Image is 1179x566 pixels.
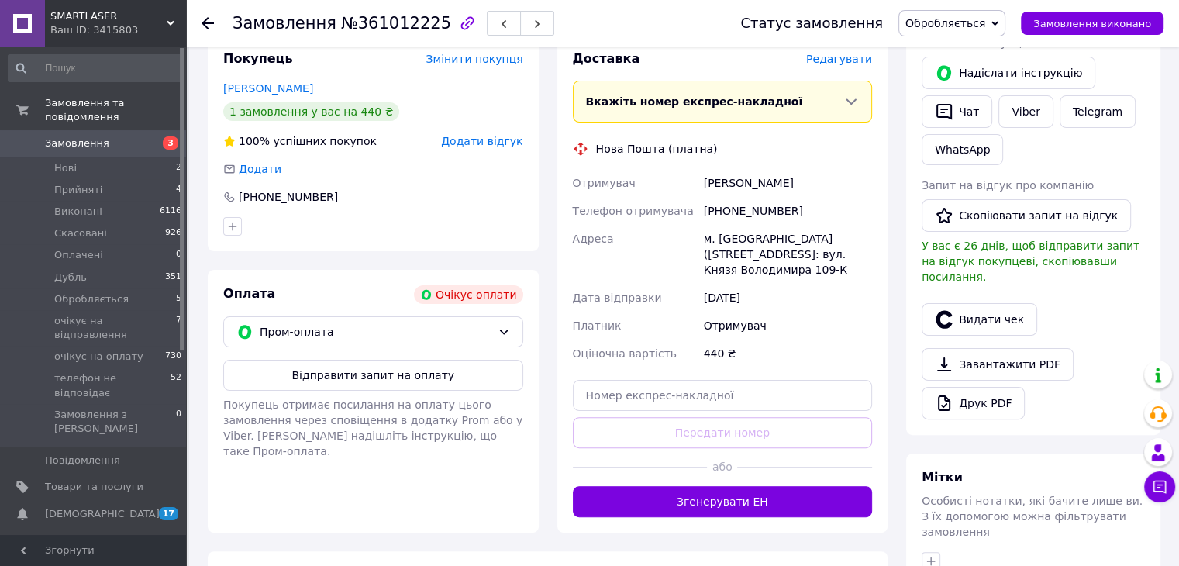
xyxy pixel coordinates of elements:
span: очікує на оплату [54,350,143,364]
a: Завантажити PDF [922,348,1074,381]
div: [DATE] [701,284,875,312]
span: Дубль [54,271,87,285]
a: WhatsApp [922,134,1003,165]
span: Змінити покупця [426,53,523,65]
span: 351 [165,271,181,285]
span: 100% [239,135,270,147]
span: Замовлення [233,14,336,33]
span: Особисті нотатки, які бачите лише ви. З їх допомогою можна фільтрувати замовлення [922,495,1143,538]
span: Нові [54,161,77,175]
span: Показники роботи компанії [45,533,143,561]
span: Мітки [922,470,963,485]
button: Чат з покупцем [1144,471,1175,502]
span: Пром-оплата [260,323,491,340]
span: телефон не відповідає [54,371,171,399]
div: Повернутися назад [202,16,214,31]
span: Додати відгук [441,135,522,147]
div: Ваш ID: 3415803 [50,23,186,37]
a: [PERSON_NAME] [223,82,313,95]
span: 3 [163,136,178,150]
button: Згенерувати ЕН [573,486,873,517]
span: 7 [176,314,181,342]
span: Телефон отримувача [573,205,694,217]
span: Вкажіть номер експрес-накладної [586,95,803,108]
span: У вас є 26 днів, щоб відправити запит на відгук покупцеві, скопіювавши посилання. [922,240,1139,283]
span: Оціночна вартість [573,347,677,360]
span: або [707,459,737,475]
div: Очікує оплати [414,285,523,304]
a: Viber [998,95,1053,128]
span: Скасовані [54,226,107,240]
span: Редагувати [806,53,872,65]
div: [PHONE_NUMBER] [237,189,340,205]
span: 17 [159,507,178,520]
span: SMARTLASER [50,9,167,23]
span: Покупець [223,51,293,66]
span: Отримувач [573,177,636,189]
span: 0 [176,408,181,436]
button: Чат [922,95,992,128]
span: Замовлення виконано [1033,18,1151,29]
span: Доставка [573,51,640,66]
div: [PERSON_NAME] [701,169,875,197]
span: 6116 [160,205,181,219]
span: Виконані [54,205,102,219]
span: Оплата [223,286,275,301]
span: 2 [176,161,181,175]
span: 52 [171,371,181,399]
span: Прийняті [54,183,102,197]
div: [PHONE_NUMBER] [701,197,875,225]
span: Адреса [573,233,614,245]
span: Дата відправки [573,292,662,304]
input: Номер експрес-накладної [573,380,873,411]
button: Замовлення виконано [1021,12,1163,35]
span: Додати [239,163,281,175]
span: Написати покупцеві [922,36,1037,49]
span: Обробляється [905,17,985,29]
div: Статус замовлення [740,16,883,31]
span: 4 [176,183,181,197]
div: Нова Пошта (платна) [592,141,722,157]
span: 926 [165,226,181,240]
a: Telegram [1060,95,1136,128]
button: Скопіювати запит на відгук [922,199,1131,232]
a: Друк PDF [922,387,1025,419]
button: Відправити запит на оплату [223,360,523,391]
span: Платник [573,319,622,332]
div: успішних покупок [223,133,377,149]
div: 1 замовлення у вас на 440 ₴ [223,102,399,121]
div: 440 ₴ [701,340,875,368]
span: Запит на відгук про компанію [922,179,1094,192]
span: очікує на відправлення [54,314,176,342]
button: Надіслати інструкцію [922,57,1095,89]
span: Товари та послуги [45,480,143,494]
input: Пошук [8,54,183,82]
span: Замовлення [45,136,109,150]
div: Отримувач [701,312,875,340]
span: 5 [176,292,181,306]
span: 0 [176,248,181,262]
span: №361012225 [341,14,451,33]
button: Видати чек [922,303,1037,336]
div: м. [GEOGRAPHIC_DATA] ([STREET_ADDRESS]: вул. Князя Володимира 109-К [701,225,875,284]
span: Замовлення та повідомлення [45,96,186,124]
span: Обробляється [54,292,129,306]
span: Покупець отримає посилання на оплату цього замовлення через сповіщення в додатку Prom або у Viber... [223,399,522,457]
span: Оплачені [54,248,103,262]
span: 730 [165,350,181,364]
span: Повідомлення [45,454,120,468]
span: Замовлення з [PERSON_NAME] [54,408,176,436]
span: [DEMOGRAPHIC_DATA] [45,507,160,521]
